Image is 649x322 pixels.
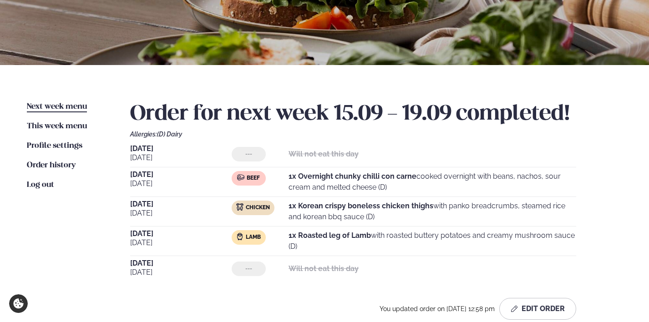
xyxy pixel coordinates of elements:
img: Lamb.svg [236,233,243,240]
span: You updated order on [DATE] 12:58 pm [380,305,496,312]
span: Profile settings [27,142,82,150]
span: Chicken [246,204,270,211]
strong: 1x Korean crispy boneless chicken thighs [289,201,433,210]
span: Lamb [246,234,261,241]
p: cooked overnight with beans, nachos, sour cream and melted cheese (D) [289,171,576,193]
p: with roasted buttery potatoes and creamy mushroom sauce (D) [289,230,576,252]
span: This week menu [27,122,87,130]
span: Next week menu [27,103,87,111]
span: [DATE] [130,230,232,237]
span: Order history [27,161,76,169]
span: Log out [27,181,54,189]
a: Order history [27,160,76,171]
h2: Order for next week 15.09 - 19.09 completed! [130,101,622,127]
a: Profile settings [27,141,82,151]
div: Allergies: [130,131,622,138]
img: beef.svg [237,174,244,181]
strong: Will not eat this day [289,264,359,273]
span: --- [245,151,252,158]
span: [DATE] [130,208,232,219]
span: --- [245,265,252,272]
p: with panko breadcrumbs, steamed rice and korean bbq sauce (D) [289,201,576,222]
strong: Will not eat this day [289,150,359,158]
span: Beef [247,175,260,182]
a: Log out [27,180,54,191]
span: [DATE] [130,145,232,152]
span: [DATE] [130,171,232,178]
strong: 1x Roasted leg of Lamb [289,231,371,240]
a: Next week menu [27,101,87,112]
span: (D) Dairy [157,131,182,138]
a: Cookie settings [9,294,28,313]
span: [DATE] [130,237,232,248]
button: Edit Order [499,298,576,320]
img: chicken.svg [236,203,243,211]
span: [DATE] [130,267,232,278]
span: [DATE] [130,152,232,163]
span: [DATE] [130,260,232,267]
span: [DATE] [130,201,232,208]
span: [DATE] [130,178,232,189]
strong: 1x Overnight chunky chilli con carne [289,172,416,181]
a: This week menu [27,121,87,132]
